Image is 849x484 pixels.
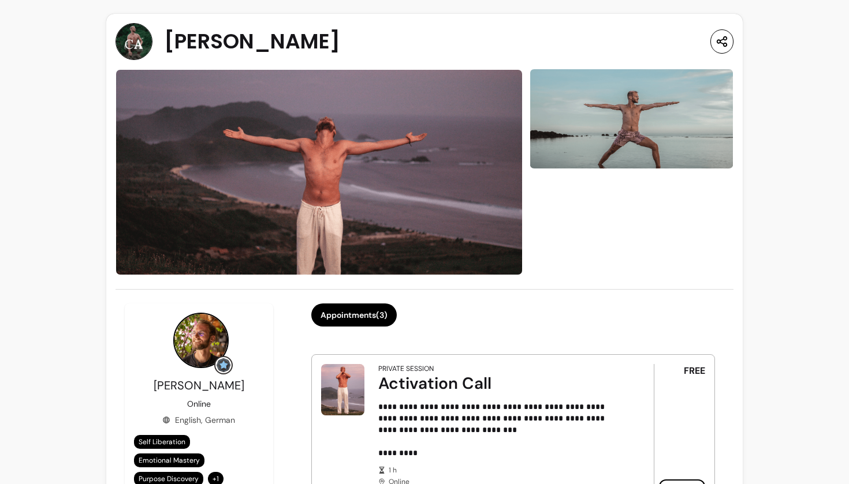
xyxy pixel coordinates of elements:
[210,474,221,483] span: + 1
[139,474,199,483] span: Purpose Discovery
[311,303,397,327] button: Appointments(3)
[139,437,185,447] span: Self Liberation
[378,373,621,394] div: Activation Call
[187,398,211,410] p: Online
[116,69,523,275] img: image-0
[154,378,244,393] span: [PERSON_NAME]
[530,68,733,170] img: image-1
[164,30,340,53] span: [PERSON_NAME]
[684,364,705,378] span: FREE
[116,23,152,60] img: Provider image
[378,364,434,373] div: Private Session
[173,313,229,368] img: Provider image
[321,364,364,415] img: Activation Call
[217,358,230,372] img: Grow
[162,414,235,426] div: English, German
[389,466,621,475] span: 1 h
[139,456,200,465] span: Emotional Mastery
